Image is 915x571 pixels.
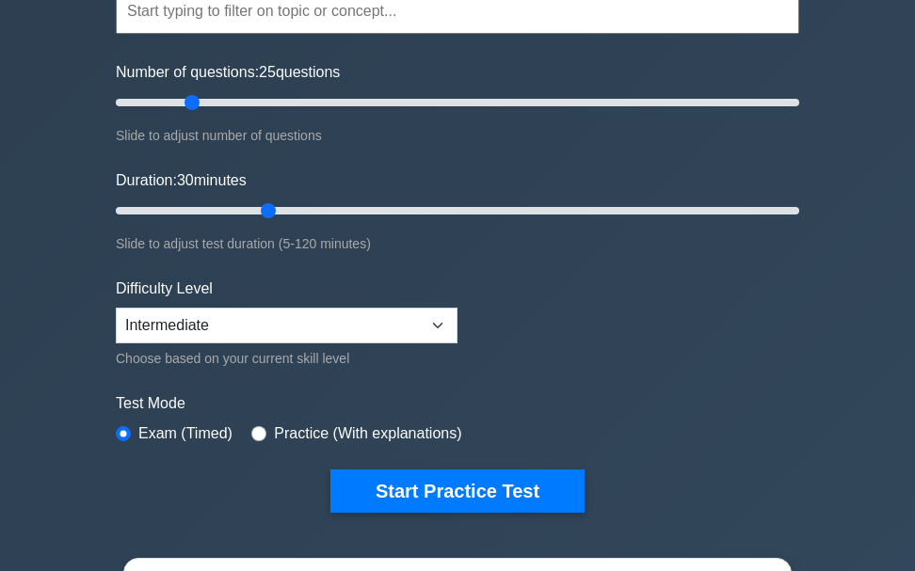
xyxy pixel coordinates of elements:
[138,422,233,445] label: Exam (Timed)
[274,422,461,445] label: Practice (With explanations)
[116,278,213,300] label: Difficulty Level
[116,169,247,192] label: Duration: minutes
[116,347,457,370] div: Choose based on your current skill level
[116,232,799,255] div: Slide to adjust test duration (5-120 minutes)
[116,392,799,415] label: Test Mode
[116,124,799,147] div: Slide to adjust number of questions
[259,64,276,80] span: 25
[330,469,585,513] button: Start Practice Test
[116,61,340,84] label: Number of questions: questions
[177,172,194,188] span: 30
